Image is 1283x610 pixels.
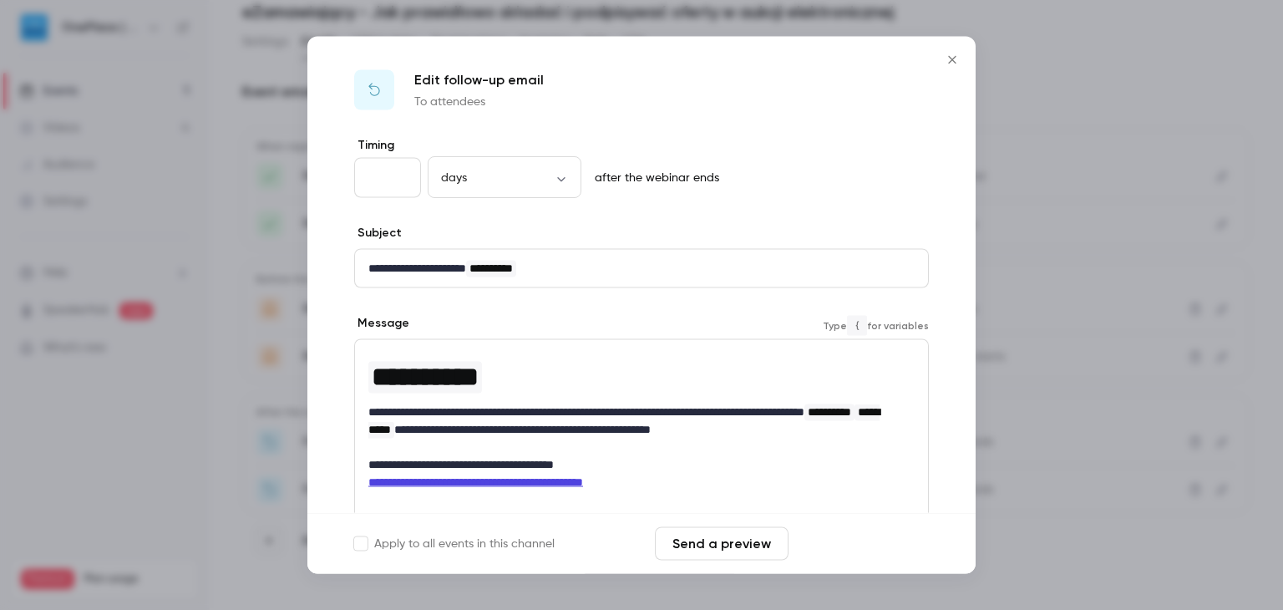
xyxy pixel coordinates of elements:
button: Close [936,43,969,77]
code: { [847,315,867,335]
label: Apply to all events in this channel [354,536,555,552]
button: Save changes [795,527,929,561]
p: To attendees [414,94,544,110]
label: Timing [354,137,929,154]
p: after the webinar ends [588,170,719,186]
span: Type for variables [823,315,929,335]
div: days [428,169,581,186]
div: editor [355,250,928,287]
label: Subject [354,225,402,241]
p: Edit follow-up email [414,70,544,90]
button: Send a preview [655,527,789,561]
label: Message [354,315,409,332]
